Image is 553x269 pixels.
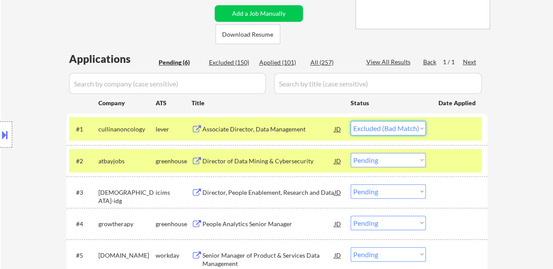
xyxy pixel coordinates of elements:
div: All (257) [310,58,354,67]
div: Date Applied [438,99,477,107]
div: Status [351,95,426,110]
div: Applied (101) [259,58,303,67]
div: Associate Director, Data Management [202,125,334,134]
input: Search by company (case sensitive) [69,73,266,94]
button: Add a Job Manually [215,5,303,22]
div: 1 / 1 [443,58,463,66]
div: greenhouse [156,220,191,228]
div: Director of Data Mining & Cybersecurity [202,157,334,166]
div: [DOMAIN_NAME] [98,251,156,260]
div: JD [334,247,342,263]
div: JD [334,184,342,200]
div: Director, People Enablement, Research and Data [202,188,334,197]
div: growtherapy [98,220,156,228]
div: JD [334,121,342,137]
div: Pending (6) [159,58,202,67]
div: icims [156,188,191,197]
button: Download Resume [216,24,280,44]
div: People Analytics Senior Manager [202,220,334,228]
div: View All Results [366,58,413,66]
input: Search by title (case sensitive) [274,73,482,94]
div: lever [156,125,191,134]
div: Back [423,58,437,66]
div: #4 [76,220,91,228]
div: Title [191,99,342,107]
div: #5 [76,251,91,260]
div: greenhouse [156,157,191,166]
div: JD [334,216,342,231]
div: JD [334,153,342,169]
div: Next [463,58,477,66]
div: workday [156,251,191,260]
div: ATS [156,99,191,107]
div: Senior Manager of Product & Services Data Management [202,251,334,268]
div: Excluded (150) [209,58,253,67]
